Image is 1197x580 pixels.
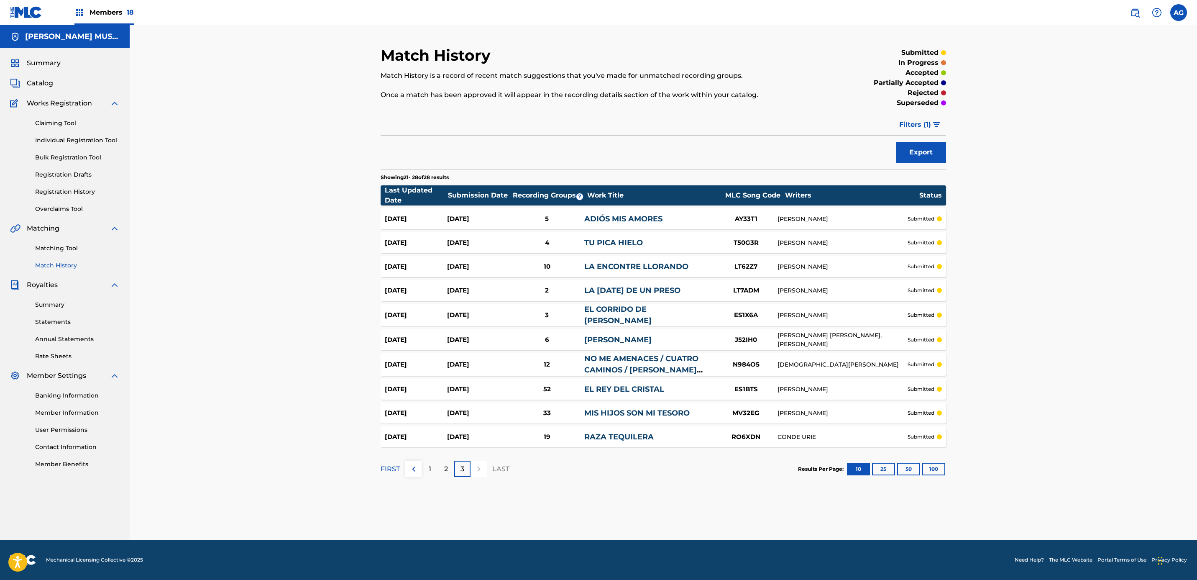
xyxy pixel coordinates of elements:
[35,205,120,213] a: Overclaims Tool
[10,58,20,68] img: Summary
[509,408,584,418] div: 33
[385,311,447,320] div: [DATE]
[1148,4,1165,21] div: Help
[778,409,908,418] div: [PERSON_NAME]
[447,360,509,370] div: [DATE]
[35,261,120,270] a: Match History
[10,78,53,88] a: CatalogCatalog
[35,335,120,344] a: Annual Statements
[385,185,448,205] div: Last Updated Date
[10,555,36,565] img: logo
[509,335,584,345] div: 6
[381,174,449,181] p: Showing 21 - 28 of 28 results
[584,432,654,441] a: RAZA TEQUILERA
[509,360,584,370] div: 12
[584,385,664,394] a: EL REY DEL CRISTAL
[10,32,20,42] img: Accounts
[509,214,584,224] div: 5
[385,385,447,394] div: [DATE]
[584,305,652,325] a: EL CORRIDO DE [PERSON_NAME]
[896,142,946,163] button: Export
[509,432,584,442] div: 19
[447,311,509,320] div: [DATE]
[35,391,120,400] a: Banking Information
[1015,556,1044,564] a: Need Help?
[35,170,120,179] a: Registration Drafts
[715,214,778,224] div: AY33T1
[46,556,143,564] span: Mechanical Licensing Collective © 2025
[908,311,934,319] p: submitted
[35,187,120,196] a: Registration History
[35,119,120,128] a: Claiming Tool
[509,385,584,394] div: 52
[1151,556,1187,564] a: Privacy Policy
[385,360,447,370] div: [DATE]
[385,432,447,442] div: [DATE]
[908,287,934,294] p: submitted
[512,190,587,200] div: Recording Groups
[715,262,778,272] div: LT62Z7
[35,136,120,145] a: Individual Registration Tool
[10,98,21,108] img: Works Registration
[908,361,934,368] p: submitted
[1170,4,1187,21] div: User Menu
[1049,556,1092,564] a: The MLC Website
[778,360,908,369] div: [DEMOGRAPHIC_DATA][PERSON_NAME]
[1097,556,1146,564] a: Portal Terms of Use
[509,262,584,272] div: 10
[10,78,20,88] img: Catalog
[721,190,784,200] div: MLC Song Code
[448,190,511,200] div: Submission Date
[27,223,59,234] span: Matching
[385,214,447,224] div: [DATE]
[919,190,942,200] div: Status
[10,280,20,290] img: Royalties
[409,464,419,474] img: left
[778,215,908,223] div: [PERSON_NAME]
[715,408,778,418] div: MV32EG
[35,318,120,326] a: Statements
[385,286,447,295] div: [DATE]
[587,190,721,200] div: Work Title
[908,336,934,344] p: submitted
[110,371,120,381] img: expand
[444,464,448,474] p: 2
[1152,8,1162,18] img: help
[385,262,447,272] div: [DATE]
[385,335,447,345] div: [DATE]
[27,58,61,68] span: Summary
[899,120,931,130] span: Filters ( 1 )
[1174,410,1197,477] iframe: Resource Center
[381,71,816,81] p: Match History is a record of recent match suggestions that you've made for unmatched recording gr...
[898,58,939,68] p: in progress
[584,286,680,295] a: LA [DATE] DE UN PRESO
[35,408,120,417] a: Member Information
[447,335,509,345] div: [DATE]
[584,262,688,271] a: LA ENCONTRE LLORANDO
[35,460,120,469] a: Member Benefits
[576,193,583,200] span: ?
[509,238,584,248] div: 4
[905,68,939,78] p: accepted
[778,286,908,295] div: [PERSON_NAME]
[35,443,120,452] a: Contact Information
[447,432,509,442] div: [DATE]
[10,223,20,234] img: Matching
[35,352,120,361] a: Rate Sheets
[381,46,495,65] h2: Match History
[584,238,643,247] a: TU PICA HIELO
[127,8,134,16] span: 18
[778,239,908,247] div: [PERSON_NAME]
[1127,4,1143,21] a: Public Search
[584,214,662,223] a: ADIÓS MIS AMORES
[381,90,816,100] p: Once a match has been approved it will appear in the recording details section of the work within...
[385,408,447,418] div: [DATE]
[10,371,20,381] img: Member Settings
[35,300,120,309] a: Summary
[429,464,431,474] p: 1
[778,262,908,271] div: [PERSON_NAME]
[110,280,120,290] img: expand
[1155,540,1197,580] iframe: Chat Widget
[35,426,120,434] a: User Permissions
[715,238,778,248] div: T50G3R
